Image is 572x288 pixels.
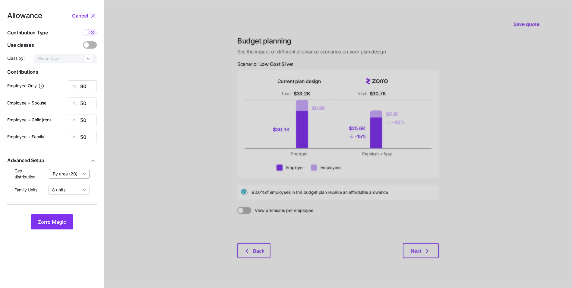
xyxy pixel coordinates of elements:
[38,218,66,226] span: Zorro Magic
[7,41,34,49] span: Use classes
[7,12,42,19] span: Allowance
[7,29,48,37] span: Contribution Type
[7,168,97,200] div: Advanced Setup
[72,12,88,19] span: Cancel
[14,187,37,193] span: Family Units
[7,100,46,106] label: Employee + Spouse
[7,157,44,164] span: Advanced Setup
[7,133,44,140] label: Employee + Family
[7,82,44,89] label: Employee Only
[72,12,90,19] button: Cancel
[7,117,51,123] label: Employee + Child(ren)
[14,168,44,180] span: Geo distribution
[7,153,97,168] button: Advanced Setup
[31,214,73,229] button: Zorro Magic
[7,55,24,61] span: Class by:
[7,68,97,76] span: Contributions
